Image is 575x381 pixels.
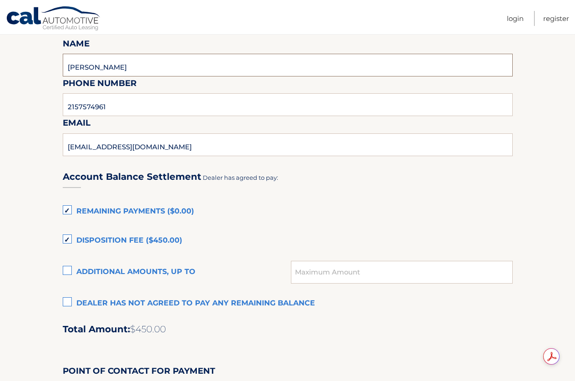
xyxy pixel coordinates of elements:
h2: Total Amount: [63,324,513,335]
label: Name [63,37,90,54]
a: Register [543,11,569,26]
input: Maximum Amount [291,261,512,284]
label: Additional amounts, up to [63,263,291,281]
label: Phone Number [63,76,137,93]
span: Dealer has agreed to pay: [203,174,278,181]
label: Disposition Fee ($450.00) [63,232,513,250]
label: Email [63,116,90,133]
span: $450.00 [130,324,166,335]
label: Remaining Payments ($0.00) [63,203,513,221]
label: Point of Contact for Payment [63,364,215,381]
a: Login [507,11,524,26]
a: Cal Automotive [6,6,101,32]
h3: Account Balance Settlement [63,171,201,183]
label: Dealer has not agreed to pay any remaining balance [63,295,513,313]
